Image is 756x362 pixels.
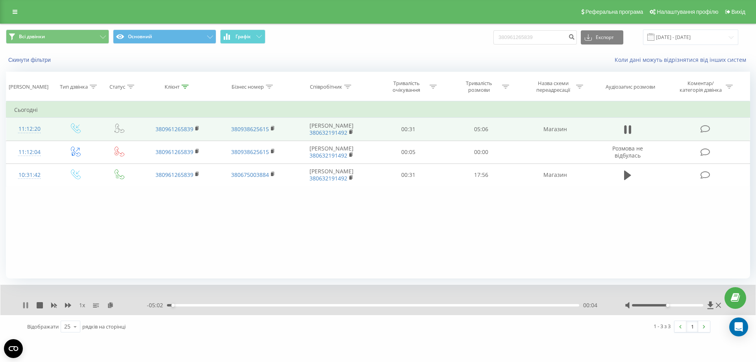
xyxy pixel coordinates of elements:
div: 1 - 3 з 3 [654,322,671,330]
span: Реферальна програма [586,9,643,15]
div: Бізнес номер [232,84,264,90]
a: 380632191492 [309,175,347,182]
div: Accessibility label [666,304,669,307]
a: Коли дані можуть відрізнятися вiд інших систем [615,56,750,63]
a: 1 [686,321,698,332]
span: 1 x [79,301,85,309]
td: 17:56 [445,163,517,186]
div: Назва схеми переадресації [532,80,574,93]
span: Графік [235,34,251,39]
td: Сьогодні [6,102,750,118]
div: [PERSON_NAME] [9,84,48,90]
div: Тип дзвінка [60,84,88,90]
input: Пошук за номером [493,30,577,45]
span: Вихід [732,9,745,15]
td: 00:31 [372,118,445,141]
div: Аудіозапис розмови [606,84,655,90]
td: [PERSON_NAME] [291,141,372,163]
span: Відображати [27,323,59,330]
div: Коментар/категорія дзвінка [678,80,724,93]
span: Розмова не відбулась [612,145,643,159]
a: 380938625615 [231,125,269,133]
td: 00:31 [372,163,445,186]
div: Співробітник [310,84,342,90]
button: Експорт [581,30,623,45]
button: Open CMP widget [4,339,23,358]
a: 380961265839 [156,171,193,178]
div: 25 [64,323,70,330]
span: рядків на сторінці [82,323,126,330]
a: 380961265839 [156,125,193,133]
div: Open Intercom Messenger [729,317,748,336]
button: Графік [220,30,265,44]
td: [PERSON_NAME] [291,163,372,186]
div: Статус [109,84,125,90]
a: 380632191492 [309,152,347,159]
button: Скинути фільтри [6,56,55,63]
button: Всі дзвінки [6,30,109,44]
div: Accessibility label [171,304,174,307]
td: Магазин [517,118,593,141]
td: 00:05 [372,141,445,163]
a: 380632191492 [309,129,347,136]
td: 00:00 [445,141,517,163]
span: 00:04 [583,301,597,309]
button: Основний [113,30,216,44]
span: - 05:02 [147,301,167,309]
td: [PERSON_NAME] [291,118,372,141]
a: 380938625615 [231,148,269,156]
td: Магазин [517,163,593,186]
div: 11:12:20 [14,121,45,137]
div: 11:12:04 [14,145,45,160]
a: 380961265839 [156,148,193,156]
a: 380675003884 [231,171,269,178]
div: Тривалість очікування [385,80,428,93]
div: Тривалість розмови [458,80,500,93]
span: Налаштування профілю [657,9,718,15]
div: 10:31:42 [14,167,45,183]
span: Всі дзвінки [19,33,45,40]
td: 05:06 [445,118,517,141]
div: Клієнт [165,84,180,90]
